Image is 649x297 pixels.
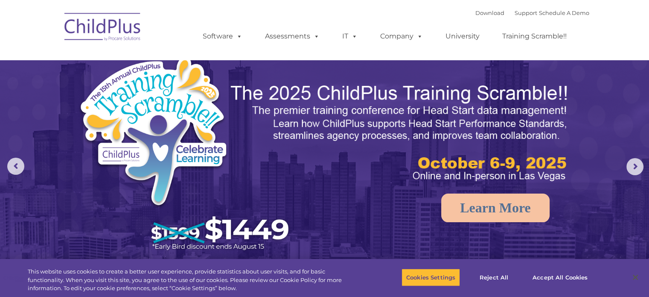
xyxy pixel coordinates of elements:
[494,28,575,45] a: Training Scramble!!
[475,9,589,16] font: |
[119,91,155,98] span: Phone number
[626,268,645,287] button: Close
[334,28,366,45] a: IT
[194,28,251,45] a: Software
[539,9,589,16] a: Schedule A Demo
[256,28,328,45] a: Assessments
[60,7,146,50] img: ChildPlus by Procare Solutions
[515,9,537,16] a: Support
[372,28,431,45] a: Company
[28,268,357,293] div: This website uses cookies to create a better user experience, provide statistics about user visit...
[475,9,504,16] a: Download
[467,268,521,286] button: Reject All
[402,268,460,286] button: Cookies Settings
[441,194,550,222] a: Learn More
[119,56,145,63] span: Last name
[528,268,592,286] button: Accept All Cookies
[437,28,488,45] a: University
